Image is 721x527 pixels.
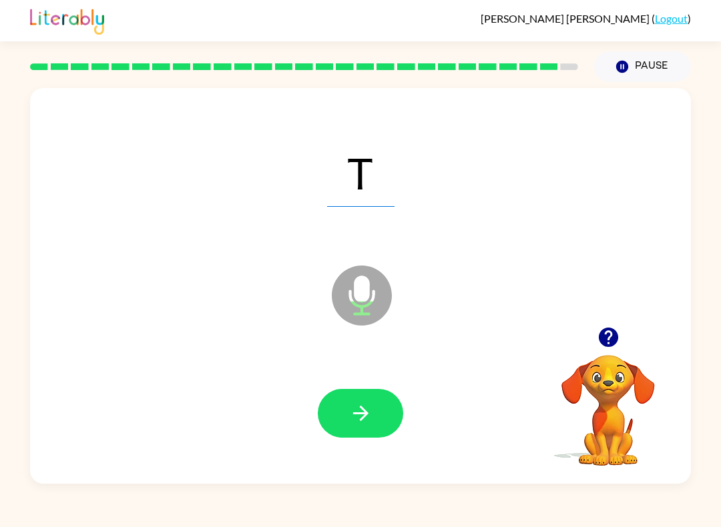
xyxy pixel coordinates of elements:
[481,12,691,25] div: ( )
[30,5,104,35] img: Literably
[541,334,675,468] video: Your browser must support playing .mp4 files to use Literably. Please try using another browser.
[655,12,688,25] a: Logout
[327,137,395,207] span: T
[481,12,652,25] span: [PERSON_NAME] [PERSON_NAME]
[594,51,691,82] button: Pause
